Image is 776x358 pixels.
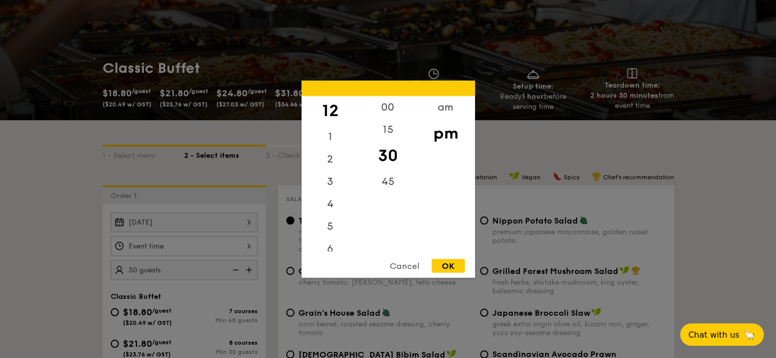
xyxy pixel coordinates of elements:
[380,259,430,272] div: Cancel
[302,148,359,170] div: 2
[688,330,739,340] span: Chat with us
[302,170,359,192] div: 3
[302,125,359,148] div: 1
[432,259,465,272] div: OK
[417,118,474,148] div: pm
[359,170,417,192] div: 45
[302,237,359,260] div: 6
[302,192,359,215] div: 4
[359,118,417,141] div: 15
[302,96,359,125] div: 12
[359,96,417,118] div: 00
[302,215,359,237] div: 5
[359,141,417,170] div: 30
[417,96,474,118] div: am
[680,323,764,346] button: Chat with us🦙
[743,329,756,341] span: 🦙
